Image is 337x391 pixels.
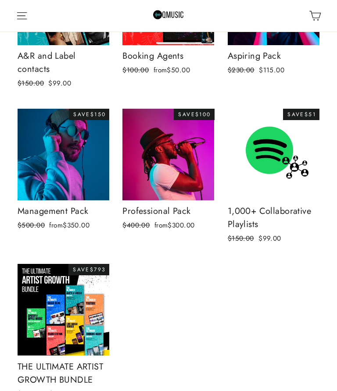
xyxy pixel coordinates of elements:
[59,2,278,29] div: Primary
[154,220,195,230] span: from
[18,109,109,233] a: Management Pack $500.00 from$350.00
[283,109,319,120] div: Save
[153,8,184,23] img: Q Music Promotions
[69,109,109,120] div: Save
[18,205,109,218] div: Management Pack
[259,65,284,75] span: $115.00
[122,220,150,230] span: $400.00
[228,109,319,246] a: 1,000+ Collaborative Playlists $150.00 $99.00
[122,50,214,63] div: Booking Agents
[122,205,214,218] div: Professional Pack
[305,110,316,118] span: $51
[167,65,190,75] span: $50.00
[48,78,71,88] span: $99.00
[122,109,214,233] a: Professional Pack $400.00 from$300.00
[63,220,90,230] span: $350.00
[122,65,149,75] span: $100.00
[90,266,106,274] span: $793
[68,264,109,275] div: Save
[18,50,109,76] div: A&R and Label contacts
[228,65,255,75] span: $230.00
[228,50,319,63] div: Aspiring Pack
[168,220,194,230] span: $300.00
[18,78,44,88] span: $150.00
[90,110,106,118] span: $150
[18,220,45,230] span: $500.00
[49,220,90,230] span: from
[258,234,281,243] span: $99.00
[174,109,214,120] div: Save
[228,205,319,231] div: 1,000+ Collaborative Playlists
[18,360,109,387] div: THE ULTIMATE ARTIST GROWTH BUNDLE
[154,65,190,75] span: from
[228,234,254,243] span: $150.00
